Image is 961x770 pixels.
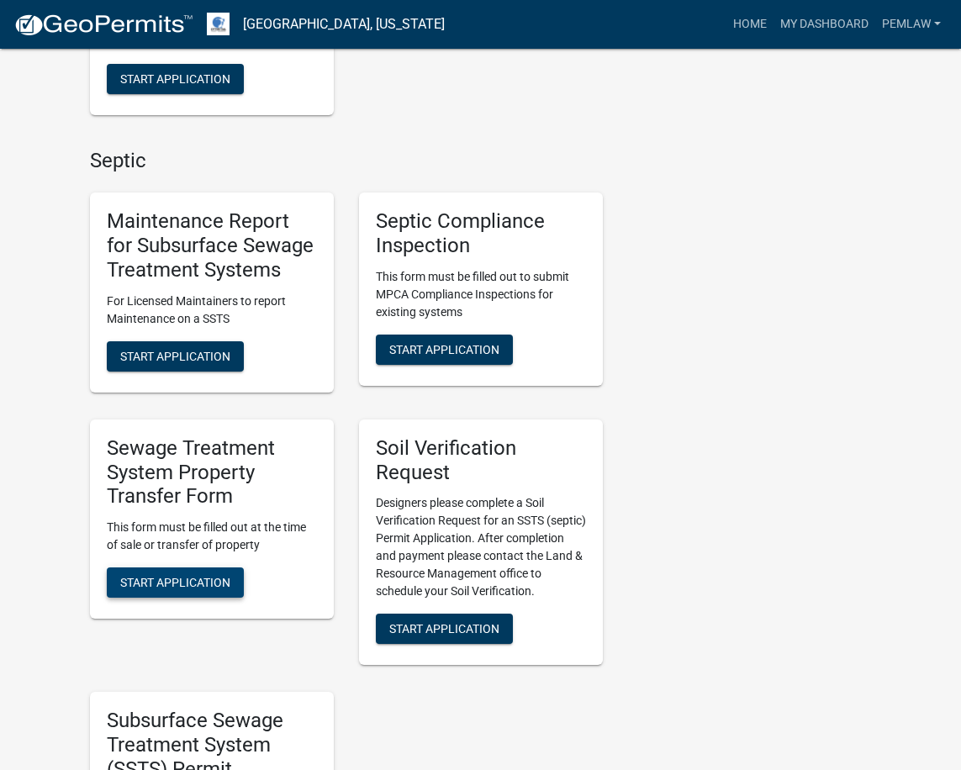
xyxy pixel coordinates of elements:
[389,343,499,356] span: Start Application
[243,10,445,39] a: [GEOGRAPHIC_DATA], [US_STATE]
[376,436,586,485] h5: Soil Verification Request
[389,622,499,636] span: Start Application
[376,494,586,600] p: Designers please complete a Soil Verification Request for an SSTS (septic) Permit Application. Af...
[726,8,774,40] a: Home
[107,293,317,328] p: For Licensed Maintainers to report Maintenance on a SSTS
[107,209,317,282] h5: Maintenance Report for Subsurface Sewage Treatment Systems
[107,567,244,598] button: Start Application
[107,341,244,372] button: Start Application
[107,436,317,509] h5: Sewage Treatment System Property Transfer Form
[120,349,230,362] span: Start Application
[774,8,875,40] a: My Dashboard
[376,614,513,644] button: Start Application
[120,576,230,589] span: Start Application
[120,71,230,85] span: Start Application
[376,209,586,258] h5: Septic Compliance Inspection
[875,8,948,40] a: Pemlaw
[107,519,317,554] p: This form must be filled out at the time of sale or transfer of property
[107,64,244,94] button: Start Application
[90,149,603,173] h4: Septic
[207,13,230,35] img: Otter Tail County, Minnesota
[376,335,513,365] button: Start Application
[376,268,586,321] p: This form must be filled out to submit MPCA Compliance Inspections for existing systems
